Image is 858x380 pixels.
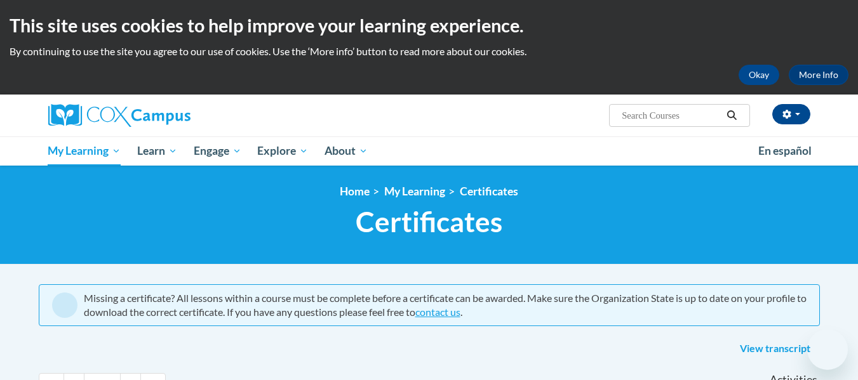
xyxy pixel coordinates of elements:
span: Learn [137,143,177,159]
span: Explore [257,143,308,159]
button: Okay [739,65,779,85]
a: View transcript [730,339,820,359]
span: Engage [194,143,241,159]
a: Learn [129,136,185,166]
div: Missing a certificate? All lessons within a course must be complete before a certificate can be a... [84,291,807,319]
input: Search Courses [620,108,722,123]
a: My Learning [384,185,445,198]
img: Cox Campus [48,104,191,127]
iframe: Button to launch messaging window [807,329,848,370]
a: Home [340,185,370,198]
a: More Info [789,65,848,85]
a: Certificates [460,185,518,198]
button: Search [722,108,741,123]
h2: This site uses cookies to help improve your learning experience. [10,13,848,38]
a: En español [750,138,820,164]
span: Certificates [356,205,502,239]
span: My Learning [48,143,121,159]
p: By continuing to use the site you agree to our use of cookies. Use the ‘More info’ button to read... [10,44,848,58]
a: My Learning [40,136,130,166]
a: contact us [415,306,460,318]
a: About [316,136,376,166]
span: About [325,143,368,159]
a: Explore [249,136,316,166]
button: Account Settings [772,104,810,124]
span: En español [758,144,812,157]
a: Cox Campus [48,104,290,127]
div: Main menu [29,136,829,166]
a: Engage [185,136,250,166]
